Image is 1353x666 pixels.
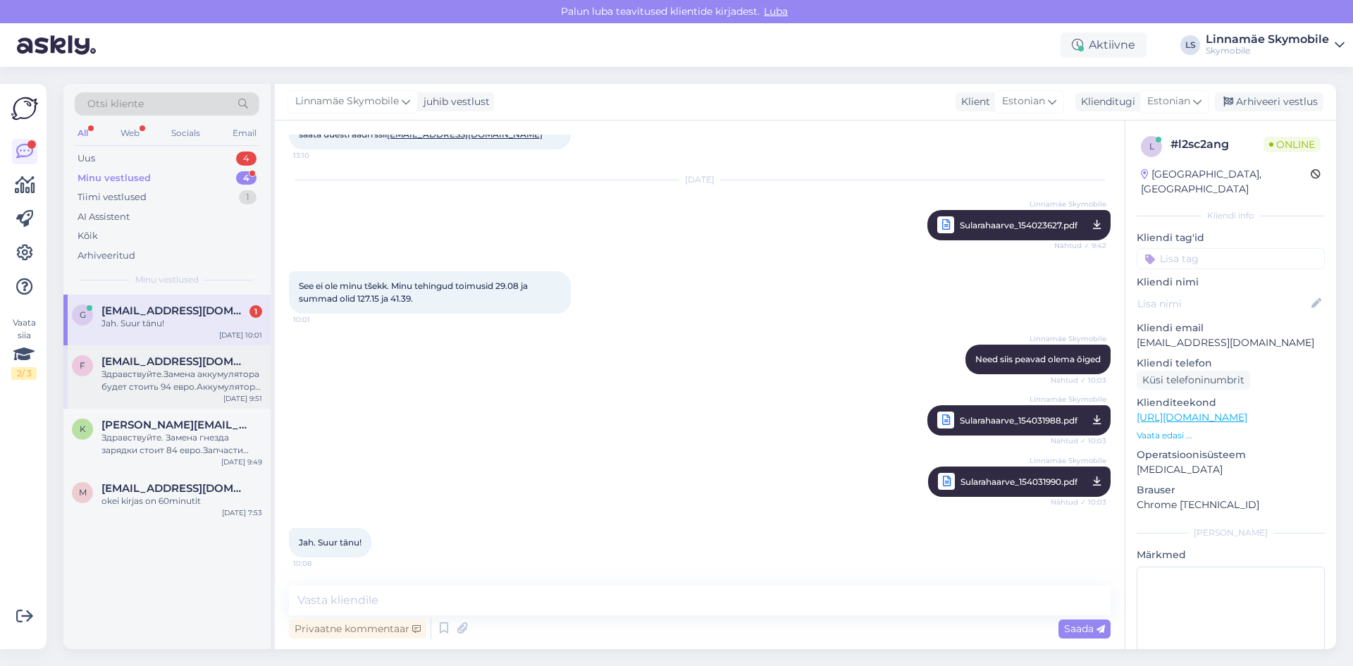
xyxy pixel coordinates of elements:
[101,431,262,457] div: Здравствуйте. Замена гнезда зарядки стоит 84 евро.Запчасти есть в наличии и произвести ремонт мож...
[236,171,257,185] div: 4
[1147,94,1190,109] span: Estonian
[1137,462,1325,477] p: [MEDICAL_DATA]
[221,457,262,467] div: [DATE] 9:49
[80,309,86,320] span: g
[87,97,144,111] span: Otsi kliente
[219,330,262,340] div: [DATE] 10:01
[1137,395,1325,410] p: Klienditeekond
[79,487,87,498] span: m
[11,367,37,380] div: 2 / 3
[101,495,262,507] div: okei kirjas on 60minutit
[1030,394,1106,405] span: Linnamäe Skymobile
[1170,136,1264,153] div: # l2sc2ang
[230,124,259,142] div: Email
[11,95,38,122] img: Askly Logo
[1054,237,1106,254] span: Nähtud ✓ 9:42
[1137,371,1250,390] div: Küsi telefoninumbrit
[135,273,199,286] span: Minu vestlused
[1051,375,1106,386] span: Nähtud ✓ 10:03
[289,619,426,639] div: Privaatne kommentaar
[101,368,262,393] div: Здравствуйте.Замена аккумулятора будет стоить 94 евро.Аккумулятор есть в наличии.МОжем произвести...
[1137,429,1325,442] p: Vaata edasi ...
[1137,321,1325,335] p: Kliendi email
[78,249,135,263] div: Arhiveeritud
[1180,35,1200,55] div: LS
[101,355,248,368] span: fokker75@gmail.com
[299,537,362,548] span: Jah. Suur tänu!
[293,314,346,325] span: 10:01
[387,129,543,140] a: [EMAIL_ADDRESS][DOMAIN_NAME]
[1141,167,1311,197] div: [GEOGRAPHIC_DATA], [GEOGRAPHIC_DATA]
[75,124,91,142] div: All
[289,173,1111,186] div: [DATE]
[78,229,98,243] div: Kõik
[80,424,86,434] span: k
[960,473,1077,491] span: Sularahaarve_154031990.pdf
[236,152,257,166] div: 4
[1149,141,1154,152] span: l
[1264,137,1321,152] span: Online
[222,507,262,518] div: [DATE] 7:53
[223,393,262,404] div: [DATE] 9:51
[293,150,346,161] span: 13:10
[78,210,130,224] div: AI Assistent
[239,190,257,204] div: 1
[928,467,1111,497] a: Linnamäe SkymobileSularahaarve_154031990.pdfNähtud ✓ 10:03
[1137,356,1325,371] p: Kliendi telefon
[960,412,1077,429] span: Sularahaarve_154031988.pdf
[1206,34,1329,45] div: Linnamäe Skymobile
[1137,209,1325,222] div: Kliendi info
[1137,483,1325,498] p: Brauser
[249,305,262,318] div: 1
[1137,296,1309,312] input: Lisa nimi
[78,190,147,204] div: Tiimi vestlused
[1137,335,1325,350] p: [EMAIL_ADDRESS][DOMAIN_NAME]
[80,360,85,371] span: f
[11,316,37,380] div: Vaata siia
[101,419,248,431] span: kristina-oz@mail.ru
[418,94,490,109] div: juhib vestlust
[118,124,142,142] div: Web
[293,558,346,569] span: 10:08
[927,405,1111,436] a: Linnamäe SkymobileSularahaarve_154031988.pdfNähtud ✓ 10:03
[168,124,203,142] div: Socials
[1206,34,1345,56] a: Linnamäe SkymobileSkymobile
[101,304,248,317] span: gerlirom@hotmail.com
[960,216,1077,234] span: Sularahaarve_154023627.pdf
[1137,448,1325,462] p: Operatsioonisüsteem
[101,317,262,330] div: Jah. Suur tänu!
[1030,333,1106,344] span: Linnamäe Skymobile
[78,171,151,185] div: Minu vestlused
[1030,199,1106,209] span: Linnamäe Skymobile
[956,94,990,109] div: Klient
[1064,622,1105,635] span: Saada
[101,482,248,495] span: marthakondas@gmail.com
[1215,92,1323,111] div: Arhiveeri vestlus
[1137,230,1325,245] p: Kliendi tag'id
[1061,32,1147,58] div: Aktiivne
[760,5,792,18] span: Luba
[1051,493,1106,511] span: Nähtud ✓ 10:03
[927,210,1111,240] a: Linnamäe SkymobileSularahaarve_154023627.pdfNähtud ✓ 9:42
[299,280,530,304] span: See ei ole minu tšekk. Minu tehingud toimusid 29.08 ja summad olid 127.15 ja 41.39.
[1030,455,1106,466] span: Linnamäe Skymobile
[1002,94,1045,109] span: Estonian
[1137,275,1325,290] p: Kliendi nimi
[1137,498,1325,512] p: Chrome [TECHNICAL_ID]
[1137,411,1247,424] a: [URL][DOMAIN_NAME]
[1137,248,1325,269] input: Lisa tag
[975,354,1101,364] span: Need siis peavad olema õiged
[78,152,95,166] div: Uus
[1075,94,1135,109] div: Klienditugi
[295,94,399,109] span: Linnamäe Skymobile
[1137,526,1325,539] div: [PERSON_NAME]
[1137,548,1325,562] p: Märkmed
[1206,45,1329,56] div: Skymobile
[1051,432,1106,450] span: Nähtud ✓ 10:03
